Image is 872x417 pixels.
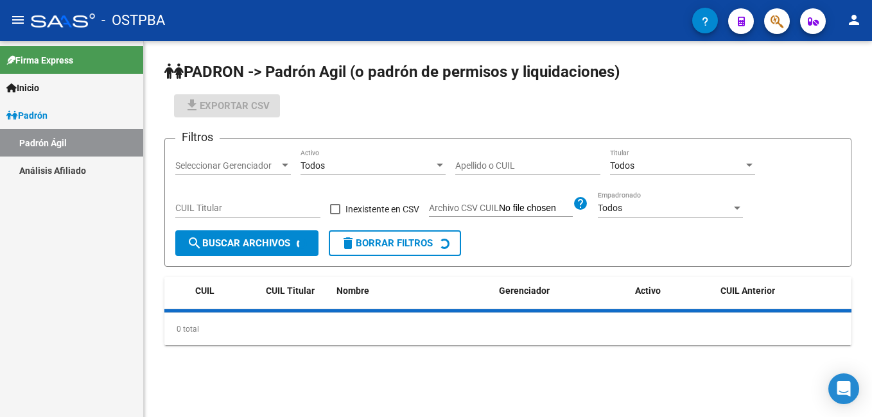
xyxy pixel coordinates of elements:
span: Seleccionar Gerenciador [175,160,279,171]
span: CUIL Titular [266,285,315,296]
span: Archivo CSV CUIL [429,203,499,213]
span: Activo [635,285,661,296]
span: Padrón [6,108,48,123]
h3: Filtros [175,128,220,146]
div: Open Intercom Messenger [828,373,859,404]
datatable-header-cell: CUIL Titular [261,277,331,305]
mat-icon: person [846,12,862,28]
span: Todos [301,160,325,171]
span: Gerenciador [499,285,550,296]
span: Exportar CSV [184,100,270,112]
span: Buscar Archivos [187,237,290,249]
datatable-header-cell: CUIL [190,277,261,305]
div: 0 total [164,313,851,345]
span: CUIL [195,285,214,296]
datatable-header-cell: Nombre [331,277,494,305]
button: Exportar CSV [174,94,280,117]
datatable-header-cell: Activo [630,277,715,305]
mat-icon: menu [10,12,26,28]
span: CUIL Anterior [720,285,775,296]
span: Firma Express [6,53,73,67]
input: Archivo CSV CUIL [499,203,573,214]
span: PADRON -> Padrón Agil (o padrón de permisos y liquidaciones) [164,63,620,81]
mat-icon: search [187,235,202,251]
span: Nombre [336,285,369,296]
datatable-header-cell: CUIL Anterior [715,277,852,305]
mat-icon: help [573,196,588,211]
span: Borrar Filtros [340,237,433,249]
button: Borrar Filtros [329,230,461,256]
span: Inexistente en CSV [345,201,419,217]
button: Buscar Archivos [175,230,318,256]
mat-icon: delete [340,235,356,251]
span: Todos [610,160,634,171]
datatable-header-cell: Gerenciador [494,277,631,305]
span: Todos [598,203,622,213]
mat-icon: file_download [184,98,200,113]
span: - OSTPBA [101,6,165,35]
span: Inicio [6,81,39,95]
